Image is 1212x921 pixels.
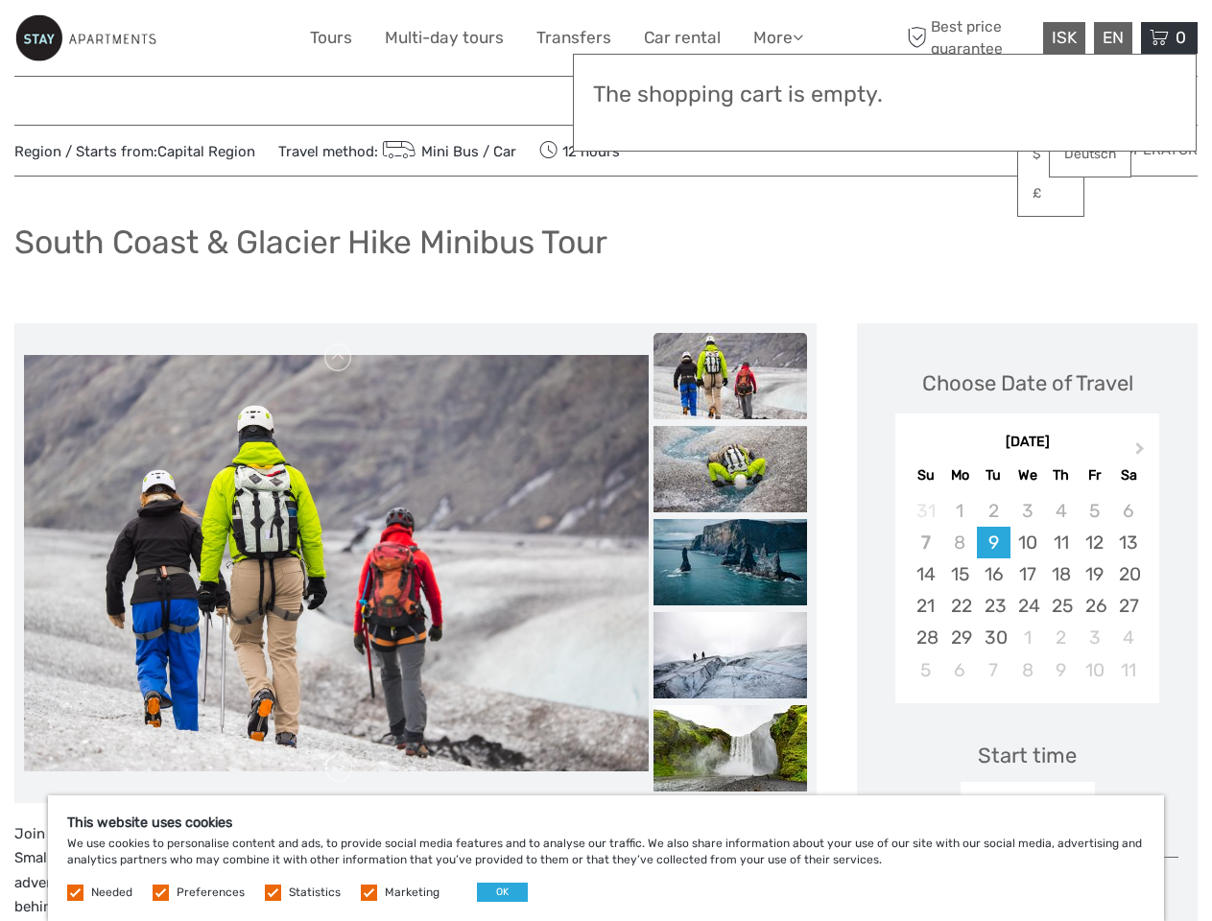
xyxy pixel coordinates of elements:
div: Mo [943,462,977,488]
div: Choose Wednesday, September 10th, 2025 [1010,527,1044,558]
div: Choose Friday, October 3rd, 2025 [1078,622,1111,653]
div: Not available Tuesday, September 2nd, 2025 [977,495,1010,527]
div: Choose Tuesday, September 30th, 2025 [977,622,1010,653]
div: Choose Thursday, October 2nd, 2025 [1044,622,1078,653]
h5: This website uses cookies [67,815,1145,831]
div: Choose Date of Travel [922,368,1133,398]
div: Not available Friday, September 5th, 2025 [1078,495,1111,527]
div: Choose Friday, October 10th, 2025 [1078,654,1111,686]
div: Choose Wednesday, October 8th, 2025 [1010,654,1044,686]
div: Choose Thursday, October 9th, 2025 [1044,654,1078,686]
div: 08:00 [961,782,1095,826]
div: Choose Tuesday, September 9th, 2025 [977,527,1010,558]
a: Capital Region [157,143,255,160]
div: Choose Thursday, September 18th, 2025 [1044,558,1078,590]
div: Choose Saturday, September 20th, 2025 [1111,558,1145,590]
label: Marketing [385,885,440,901]
div: Start time [978,741,1077,770]
a: Mini Bus / Car [378,143,516,160]
span: 0 [1173,28,1189,47]
div: Not available Saturday, September 6th, 2025 [1111,495,1145,527]
div: We [1010,462,1044,488]
div: month 2025-09 [901,495,1153,686]
div: EN [1094,22,1132,54]
div: Not available Sunday, August 31st, 2025 [909,495,942,527]
div: [DATE] [895,433,1159,453]
img: 800-9c0884f7-accb-45f0-bb87-38317b02daef_logo_small.jpg [14,14,156,61]
img: 6dca9ebdbcfd4dd3833a0f7d856030a9_slider_thumbnail.jpeg [654,333,807,419]
div: Choose Monday, September 29th, 2025 [943,622,977,653]
img: 8611906034704196b58d79eddb30d197_slider_thumbnail.jpeg [654,519,807,605]
a: Car rental [644,24,721,52]
div: Th [1044,462,1078,488]
span: Region / Starts from: [14,142,255,162]
label: Preferences [177,885,245,901]
div: Not available Monday, September 1st, 2025 [943,495,977,527]
div: Choose Thursday, September 11th, 2025 [1044,527,1078,558]
div: Su [909,462,942,488]
a: £ [1018,177,1083,211]
div: Sa [1111,462,1145,488]
button: Next Month [1127,437,1157,468]
a: Tours [310,24,352,52]
a: More [753,24,803,52]
label: Statistics [289,885,341,901]
div: Choose Saturday, September 27th, 2025 [1111,590,1145,622]
div: Choose Sunday, October 5th, 2025 [909,654,942,686]
a: Transfers [536,24,611,52]
div: Choose Sunday, September 14th, 2025 [909,558,942,590]
p: Join this extensive day tour to the South Coast of [GEOGRAPHIC_DATA], where we hike on Sólheimajö... [14,822,817,920]
label: Needed [91,885,132,901]
span: 12 hours [539,137,620,164]
div: Choose Monday, October 6th, 2025 [943,654,977,686]
img: 2dccb5bc9a5447a8b216c5b883c28326_slider_thumbnail.jpeg [654,705,807,791]
div: Choose Thursday, September 25th, 2025 [1044,590,1078,622]
p: We're away right now. Please check back later! [27,34,217,49]
a: Multi-day tours [385,24,504,52]
div: Choose Wednesday, September 24th, 2025 [1010,590,1044,622]
div: Not available Thursday, September 4th, 2025 [1044,495,1078,527]
div: Choose Wednesday, October 1st, 2025 [1010,622,1044,653]
div: Choose Wednesday, September 17th, 2025 [1010,558,1044,590]
div: We use cookies to personalise content and ads, to provide social media features and to analyse ou... [48,795,1164,921]
div: Choose Monday, September 15th, 2025 [943,558,977,590]
span: Travel method: [278,137,516,164]
button: Open LiveChat chat widget [221,30,244,53]
button: OK [477,883,528,902]
div: Choose Saturday, October 11th, 2025 [1111,654,1145,686]
span: ISK [1052,28,1077,47]
div: Choose Sunday, September 21st, 2025 [909,590,942,622]
div: Tu [977,462,1010,488]
div: Choose Friday, September 26th, 2025 [1078,590,1111,622]
div: Choose Monday, September 22nd, 2025 [943,590,977,622]
div: Not available Wednesday, September 3rd, 2025 [1010,495,1044,527]
h3: The shopping cart is empty. [593,82,1176,108]
a: Deutsch [1050,137,1130,172]
div: Choose Tuesday, October 7th, 2025 [977,654,1010,686]
img: 6dca9ebdbcfd4dd3833a0f7d856030a9_main_slider.jpeg [24,355,649,771]
div: Choose Tuesday, September 16th, 2025 [977,558,1010,590]
a: $ [1018,137,1083,172]
div: Choose Friday, September 12th, 2025 [1078,527,1111,558]
div: Choose Tuesday, September 23rd, 2025 [977,590,1010,622]
div: Choose Saturday, September 13th, 2025 [1111,527,1145,558]
span: Best price guarantee [902,16,1038,59]
img: a12e4b8f6db74b1ea2393396326e29e7_slider_thumbnail.jpeg [654,426,807,512]
div: Not available Sunday, September 7th, 2025 [909,527,942,558]
div: Choose Saturday, October 4th, 2025 [1111,622,1145,653]
h1: South Coast & Glacier Hike Minibus Tour [14,223,607,262]
div: Fr [1078,462,1111,488]
div: Choose Friday, September 19th, 2025 [1078,558,1111,590]
div: Not available Monday, September 8th, 2025 [943,527,977,558]
img: b61355d75d054440b3177864c5ab5c5d_slider_thumbnail.jpeg [654,612,807,698]
div: Choose Sunday, September 28th, 2025 [909,622,942,653]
